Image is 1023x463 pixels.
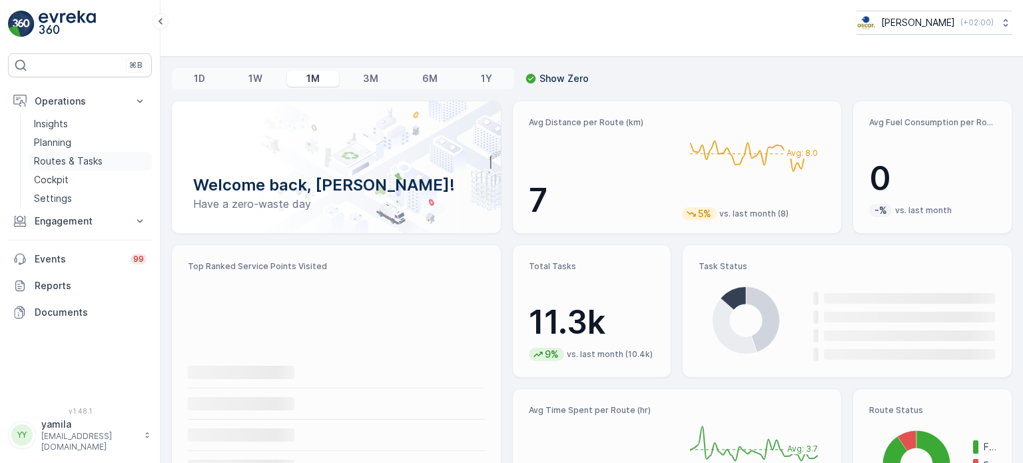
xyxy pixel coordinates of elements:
[881,16,955,29] p: [PERSON_NAME]
[869,117,996,128] p: Avg Fuel Consumption per Route (lt)
[193,175,480,196] p: Welcome back, [PERSON_NAME]!
[8,299,152,326] a: Documents
[895,205,952,216] p: vs. last month
[8,272,152,299] a: Reports
[35,252,123,266] p: Events
[41,431,137,452] p: [EMAIL_ADDRESS][DOMAIN_NAME]
[35,215,125,228] p: Engagement
[363,72,378,85] p: 3M
[8,88,152,115] button: Operations
[567,349,653,360] p: vs. last month (10.4k)
[29,171,152,189] a: Cockpit
[8,246,152,272] a: Events99
[984,440,996,454] p: Finished
[34,155,103,168] p: Routes & Tasks
[8,418,152,452] button: YYyamila[EMAIL_ADDRESS][DOMAIN_NAME]
[529,117,672,128] p: Avg Distance per Route (km)
[29,189,152,208] a: Settings
[529,302,655,342] p: 11.3k
[869,405,996,416] p: Route Status
[869,159,996,199] p: 0
[193,196,480,212] p: Have a zero-waste day
[35,306,147,319] p: Documents
[529,405,672,416] p: Avg Time Spent per Route (hr)
[856,15,876,30] img: basis-logo_rgb2x.png
[35,279,147,292] p: Reports
[306,72,320,85] p: 1M
[8,11,35,37] img: logo
[35,95,125,108] p: Operations
[8,407,152,415] span: v 1.48.1
[39,11,96,37] img: logo_light-DOdMpM7g.png
[539,72,589,85] p: Show Zero
[188,261,485,272] p: Top Ranked Service Points Visited
[29,115,152,133] a: Insights
[129,60,143,71] p: ⌘B
[960,17,994,28] p: ( +02:00 )
[529,181,672,221] p: 7
[8,208,152,234] button: Engagement
[11,424,33,446] div: YY
[41,418,137,431] p: yamila
[34,136,71,149] p: Planning
[34,117,68,131] p: Insights
[248,72,262,85] p: 1W
[34,192,72,205] p: Settings
[856,11,1012,35] button: [PERSON_NAME](+02:00)
[29,152,152,171] a: Routes & Tasks
[133,254,144,264] p: 99
[194,72,205,85] p: 1D
[422,72,438,85] p: 6M
[697,207,713,221] p: 5%
[719,209,789,219] p: vs. last month (8)
[543,348,560,361] p: 9%
[873,204,888,217] p: -%
[529,261,655,272] p: Total Tasks
[29,133,152,152] a: Planning
[699,261,996,272] p: Task Status
[481,72,492,85] p: 1Y
[34,173,69,187] p: Cockpit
